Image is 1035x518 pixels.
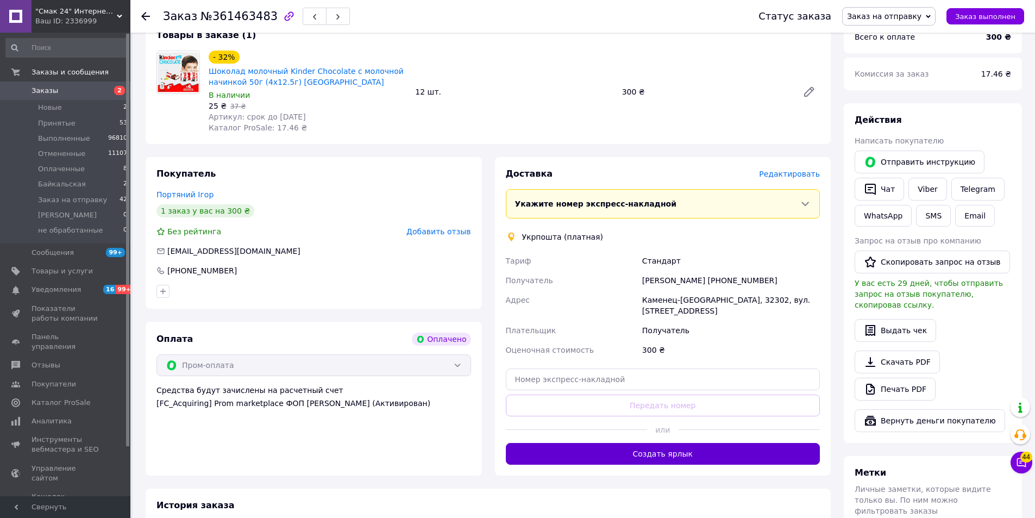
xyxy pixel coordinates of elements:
span: Управление сайтом [32,464,101,483]
a: Viber [908,178,946,201]
span: Заказ выполнен [955,13,1015,21]
img: Шоколад молочный Kinder Chocolate с молочной начинкой 50г (4х12.5г) Германия [157,51,199,93]
div: Оплачено [412,333,471,346]
span: Оплаченные [38,164,85,174]
div: 12 шт. [411,84,617,99]
span: 37 ₴ [230,103,246,110]
span: Написать покупателю [855,136,944,145]
div: [PHONE_NUMBER] [166,265,238,276]
button: Создать ярлык [506,443,820,465]
div: - 32% [209,51,240,64]
span: Товары и услуги [32,266,93,276]
span: Добавить отзыв [406,227,471,236]
span: Показатели работы компании [32,304,101,323]
span: Аналитика [32,416,72,426]
span: 42 [120,195,127,205]
span: [EMAIL_ADDRESS][DOMAIN_NAME] [167,247,300,255]
b: 300 ₴ [986,33,1011,41]
span: У вас есть 29 дней, чтобы отправить запрос на отзыв покупателю, скопировав ссылку. [855,279,1003,309]
span: Метки [855,467,886,478]
span: Запрос на отзыв про компанию [855,236,981,245]
span: №361463483 [200,10,278,23]
button: Чат с покупателем44 [1011,452,1032,473]
button: Выдать чек [855,319,936,342]
span: Оплата [156,334,193,344]
div: Средства будут зачислены на расчетный счет [156,385,471,409]
span: Адрес [506,296,530,304]
span: Отмененные [38,149,85,159]
span: [PERSON_NAME] [38,210,97,220]
span: Получатель [506,276,553,285]
span: Сообщения [32,248,74,258]
span: не обработанные [38,226,103,235]
span: 25 ₴ [209,102,227,110]
span: Новые [38,103,62,113]
a: Шоколад молочный Kinder Chocolate с молочной начинкой 50г (4х12.5г) [GEOGRAPHIC_DATA] [209,67,404,86]
span: Товары в заказе (1) [156,30,256,40]
span: "Смак 24" Интернет-магазин [35,7,117,16]
span: 16 [103,285,116,294]
button: Вернуть деньги покупателю [855,409,1005,432]
span: Уведомления [32,285,81,295]
div: 1 заказ у вас на 300 ₴ [156,204,254,217]
span: Каталог ProSale: 17.46 ₴ [209,123,307,132]
span: Заказы и сообщения [32,67,109,77]
button: Скопировать запрос на отзыв [855,251,1010,273]
span: 44 [1020,452,1032,463]
a: Печать PDF [855,378,936,401]
span: Выполненные [38,134,90,143]
a: Редактировать [798,81,820,103]
div: 300 ₴ [618,84,794,99]
span: Артикул: срок до [DATE] [209,113,306,121]
span: Комиссия за заказ [855,70,929,78]
div: 300 ₴ [640,340,822,360]
span: Каталог ProSale [32,398,90,408]
span: 99+ [116,285,134,294]
button: Email [955,205,995,227]
span: 2 [123,103,127,113]
span: 96810 [108,134,127,143]
span: Принятые [38,118,76,128]
span: или [647,425,679,435]
span: В наличии [209,91,250,99]
span: Заказ [163,10,197,23]
span: Тариф [506,257,531,265]
a: WhatsApp [855,205,912,227]
a: Скачать PDF [855,351,940,373]
span: Инструменты вебмастера и SEO [32,435,101,454]
span: Доставка [506,168,553,179]
button: Заказ выполнен [946,8,1024,24]
span: 2 [123,179,127,189]
div: [FC_Acquiring] Prom marketplace ФОП [PERSON_NAME] (Активирован) [156,398,471,409]
div: Получатель [640,321,822,340]
span: Заказ на отправку [38,195,107,205]
span: 0 [123,226,127,235]
span: Покупатели [32,379,76,389]
span: Заказ на отправку [847,12,921,21]
span: 11107 [108,149,127,159]
span: Оценочная стоимость [506,346,594,354]
span: Редактировать [759,170,820,178]
span: Без рейтинга [167,227,221,236]
span: Покупатель [156,168,216,179]
div: Укрпошта (платная) [519,232,606,242]
span: Отзывы [32,360,60,370]
input: Поиск [5,38,128,58]
span: Укажите номер экспресс-накладной [515,199,677,208]
span: 99+ [106,248,125,257]
span: 17.46 ₴ [981,70,1011,78]
div: Ваш ID: 2336999 [35,16,130,26]
button: Чат [855,178,904,201]
span: Действия [855,115,902,125]
span: Байкальская [38,179,86,189]
span: Личные заметки, которые видите только вы. По ним можно фильтровать заказы [855,485,991,515]
a: Портяний Ігор [156,190,214,199]
span: Всего к оплате [855,33,915,41]
span: Кошелек компании [32,492,101,511]
div: Стандарт [640,251,822,271]
div: Статус заказа [758,11,831,22]
span: 8 [123,164,127,174]
span: 2 [114,86,125,95]
input: Номер экспресс-накладной [506,369,820,390]
button: Отправить инструкцию [855,151,984,173]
